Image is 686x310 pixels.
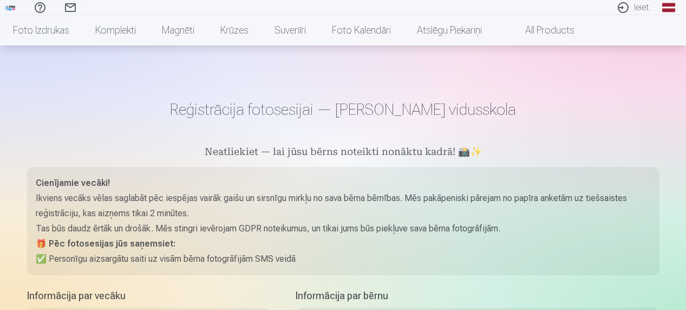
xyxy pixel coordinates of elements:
[27,145,659,160] h5: Neatliekiet — lai jūsu bērns noteikti nonāktu kadrā! 📸✨
[27,288,270,303] h5: Informācija par vecāku
[207,15,262,46] a: Krūzes
[36,251,651,267] p: ✅ Personīgu aizsargātu saiti uz visām bērna fotogrāfijām SMS veidā
[36,191,651,221] p: Ikviens vecāks vēlas saglabāt pēc iespējas vairāk gaišu un sirsnīgu mirkļu no sava bērna bērnības...
[27,100,659,119] h1: Reģistrācija fotosesijai — [PERSON_NAME] vidusskola
[495,15,587,46] a: All products
[4,4,16,11] img: /fa1
[296,288,659,303] h5: Informācija par bērnu
[36,178,110,188] strong: Cienījamie vecāki!
[404,15,495,46] a: Atslēgu piekariņi
[82,15,149,46] a: Komplekti
[36,221,651,236] p: Tas būs daudz ērtāk un drošāk. Mēs stingri ievērojam GDPR noteikumus, un tikai jums būs piekļuve ...
[149,15,207,46] a: Magnēti
[262,15,319,46] a: Suvenīri
[36,238,175,249] strong: 🎁 Pēc fotosesijas jūs saņemsiet:
[319,15,404,46] a: Foto kalendāri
